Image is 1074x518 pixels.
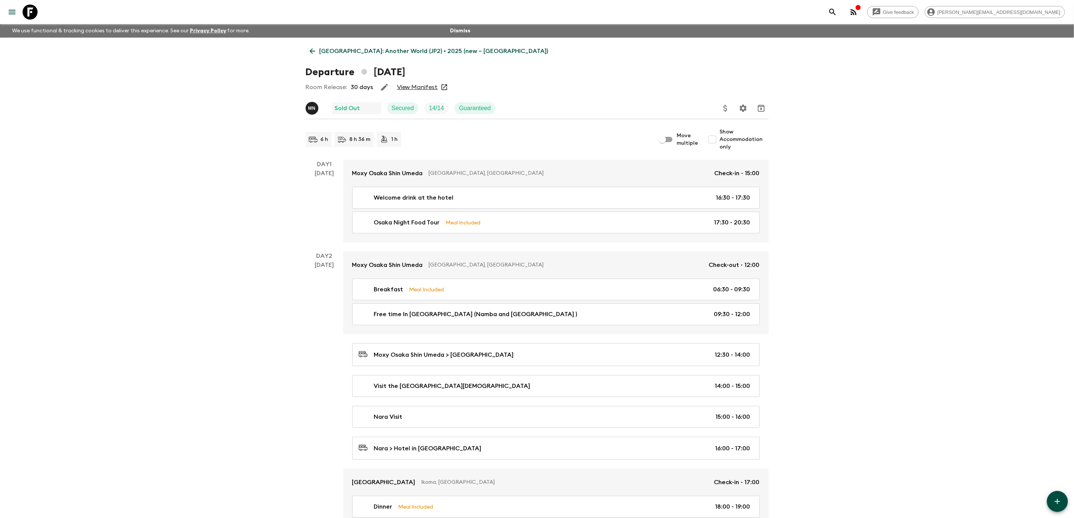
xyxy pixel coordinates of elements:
[421,479,708,486] p: Ikoma, [GEOGRAPHIC_DATA]
[709,261,760,270] p: Check-out - 12:00
[374,310,577,319] p: Free time In [GEOGRAPHIC_DATA] (Namba and [GEOGRAPHIC_DATA] )
[306,44,553,59] a: [GEOGRAPHIC_DATA]: Another World (JP2) • 2025 (new – [GEOGRAPHIC_DATA])
[374,502,392,511] p: Dinner
[825,5,840,20] button: search adventures
[387,102,419,114] div: Secured
[352,496,760,518] a: DinnerMeal Included18:00 - 19:00
[867,6,919,18] a: Give feedback
[715,444,750,453] p: 16:00 - 17:00
[925,6,1065,18] div: [PERSON_NAME][EMAIL_ADDRESS][DOMAIN_NAME]
[306,104,320,110] span: Maho Nagareda
[715,350,750,359] p: 12:30 - 14:00
[879,9,918,15] span: Give feedback
[374,382,530,391] p: Visit the [GEOGRAPHIC_DATA][DEMOGRAPHIC_DATA]
[429,261,703,269] p: [GEOGRAPHIC_DATA], [GEOGRAPHIC_DATA]
[392,136,398,143] p: 1 h
[306,65,405,80] h1: Departure [DATE]
[343,469,769,496] a: [GEOGRAPHIC_DATA]Ikoma, [GEOGRAPHIC_DATA]Check-in - 17:00
[424,102,448,114] div: Trip Fill
[350,136,371,143] p: 8 h 36 m
[190,28,226,33] a: Privacy Policy
[459,104,491,113] p: Guaranteed
[714,218,750,227] p: 17:30 - 20:30
[315,169,334,242] div: [DATE]
[720,128,769,151] span: Show Accommodation only
[718,101,733,116] button: Update Price, Early Bird Discount and Costs
[321,136,329,143] p: 6 h
[352,343,760,366] a: Moxy Osaka Shin Umeda > [GEOGRAPHIC_DATA]12:30 - 14:00
[716,412,750,421] p: 15:00 - 16:00
[352,187,760,209] a: Welcome drink at the hotel16:30 - 17:30
[352,212,760,233] a: Osaka Night Food TourMeal Included17:30 - 20:30
[429,170,709,177] p: [GEOGRAPHIC_DATA], [GEOGRAPHIC_DATA]
[352,169,423,178] p: Moxy Osaka Shin Umeda
[715,382,750,391] p: 14:00 - 15:00
[352,303,760,325] a: Free time In [GEOGRAPHIC_DATA] (Namba and [GEOGRAPHIC_DATA] )09:30 - 12:00
[352,437,760,460] a: Nara > Hotel in [GEOGRAPHIC_DATA]16:00 - 17:00
[677,132,699,147] span: Move multiple
[306,83,347,92] p: Room Release:
[392,104,414,113] p: Secured
[736,101,751,116] button: Settings
[374,218,440,227] p: Osaka Night Food Tour
[320,47,548,56] p: [GEOGRAPHIC_DATA]: Another World (JP2) • 2025 (new – [GEOGRAPHIC_DATA])
[352,261,423,270] p: Moxy Osaka Shin Umeda
[9,24,253,38] p: We use functional & tracking cookies to deliver this experience. See our for more.
[343,251,769,279] a: Moxy Osaka Shin Umeda[GEOGRAPHIC_DATA], [GEOGRAPHIC_DATA]Check-out - 12:00
[306,251,343,261] p: Day 2
[715,169,760,178] p: Check-in - 15:00
[343,160,769,187] a: Moxy Osaka Shin Umeda[GEOGRAPHIC_DATA], [GEOGRAPHIC_DATA]Check-in - 15:00
[306,160,343,169] p: Day 1
[397,83,438,91] a: View Manifest
[335,104,360,113] p: Sold Out
[374,412,403,421] p: Nara Visit
[754,101,769,116] button: Archive (Completed, Cancelled or Unsynced Departures only)
[446,218,481,227] p: Meal Included
[5,5,20,20] button: menu
[374,444,482,453] p: Nara > Hotel in [GEOGRAPHIC_DATA]
[398,503,433,511] p: Meal Included
[714,478,760,487] p: Check-in - 17:00
[374,285,403,294] p: Breakfast
[351,83,373,92] p: 30 days
[448,26,472,36] button: Dismiss
[352,406,760,428] a: Nara Visit15:00 - 16:00
[429,104,444,113] p: 14 / 14
[374,350,514,359] p: Moxy Osaka Shin Umeda > [GEOGRAPHIC_DATA]
[933,9,1065,15] span: [PERSON_NAME][EMAIL_ADDRESS][DOMAIN_NAME]
[713,285,750,294] p: 06:30 - 09:30
[716,193,750,202] p: 16:30 - 17:30
[306,102,320,115] button: MN
[352,478,415,487] p: [GEOGRAPHIC_DATA]
[715,502,750,511] p: 18:00 - 19:00
[352,279,760,300] a: BreakfastMeal Included06:30 - 09:30
[352,375,760,397] a: Visit the [GEOGRAPHIC_DATA][DEMOGRAPHIC_DATA]14:00 - 15:00
[714,310,750,319] p: 09:30 - 12:00
[308,105,316,111] p: M N
[409,285,444,294] p: Meal Included
[374,193,454,202] p: Welcome drink at the hotel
